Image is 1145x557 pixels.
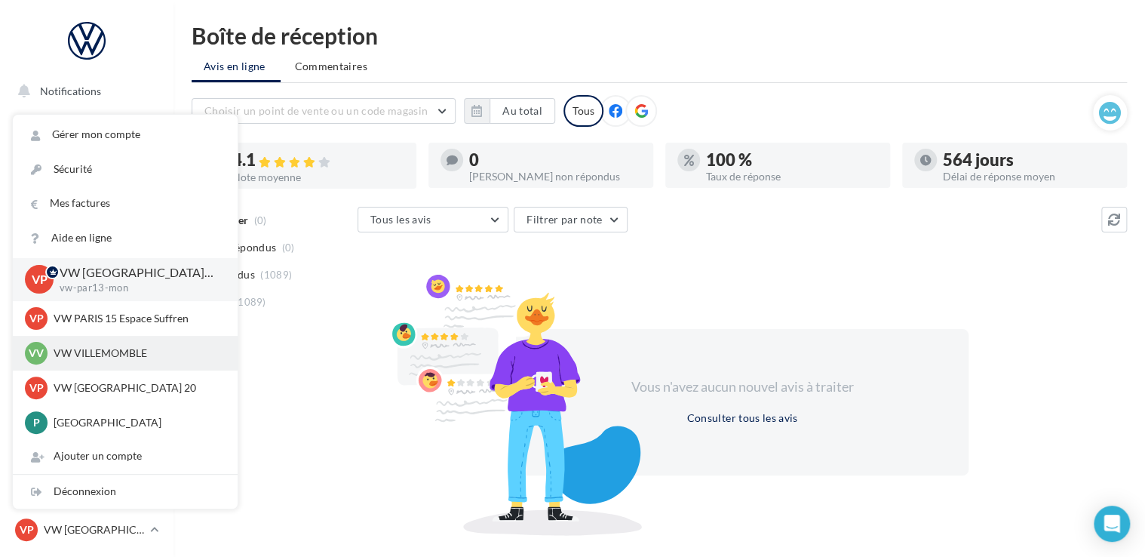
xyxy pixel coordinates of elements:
div: Boîte de réception [192,24,1127,47]
div: Note moyenne [232,172,404,183]
span: Commentaires [295,59,367,74]
button: Au total [464,98,555,124]
a: Aide en ligne [13,221,238,255]
a: Calendrier [9,340,164,371]
a: Contacts [9,264,164,296]
a: PLV et print personnalisable [9,377,164,421]
button: Choisir un point de vente ou un code magasin [192,98,456,124]
p: VW [GEOGRAPHIC_DATA] 20 [54,380,219,395]
div: 564 jours [943,152,1115,168]
div: Délai de réponse moyen [943,171,1115,182]
div: 4.1 [232,152,404,169]
div: Tous [563,95,603,127]
a: Sécurité [13,152,238,186]
span: (1089) [235,296,266,308]
div: Ajouter un compte [13,439,238,473]
span: VP [29,380,44,395]
span: VP [29,311,44,326]
div: Déconnexion [13,475,238,509]
p: VW VILLEMOMBLE [54,346,219,361]
span: Notifications [40,85,101,97]
button: Notifications [9,75,158,107]
p: VW [GEOGRAPHIC_DATA] 13 [60,264,213,282]
a: Gérer mon compte [13,118,238,152]
button: Filtrer par note [514,207,628,232]
span: Choisir un point de vente ou un code magasin [204,104,428,117]
div: 0 [469,152,641,168]
span: (1089) [260,269,292,281]
div: Open Intercom Messenger [1094,506,1130,542]
p: VW PARIS 15 Espace Suffren [54,311,219,326]
button: Tous les avis [358,207,508,232]
a: Boîte de réception [9,150,164,183]
a: Mes factures [13,186,238,220]
p: vw-par13-mon [60,282,213,295]
div: 100 % [706,152,878,168]
a: Médiathèque [9,302,164,334]
a: Campagnes [9,227,164,259]
a: Visibilité en ligne [9,189,164,221]
div: Vous n'avez aucun nouvel avis à traiter [612,377,872,397]
p: VW [GEOGRAPHIC_DATA] 13 [44,522,144,537]
span: VP [32,271,48,288]
a: VP VW [GEOGRAPHIC_DATA] 13 [12,515,161,544]
span: Non répondus [206,240,276,255]
button: Au total [490,98,555,124]
button: Consulter tous les avis [680,409,803,427]
span: VV [29,346,44,361]
span: Tous les avis [370,213,431,226]
div: Taux de réponse [706,171,878,182]
span: P [33,415,40,430]
p: [GEOGRAPHIC_DATA] [54,415,219,430]
span: VP [20,522,34,537]
span: (0) [282,242,295,254]
div: [PERSON_NAME] non répondus [469,171,641,182]
a: Opérations [9,113,164,145]
a: Campagnes DataOnDemand [9,427,164,472]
